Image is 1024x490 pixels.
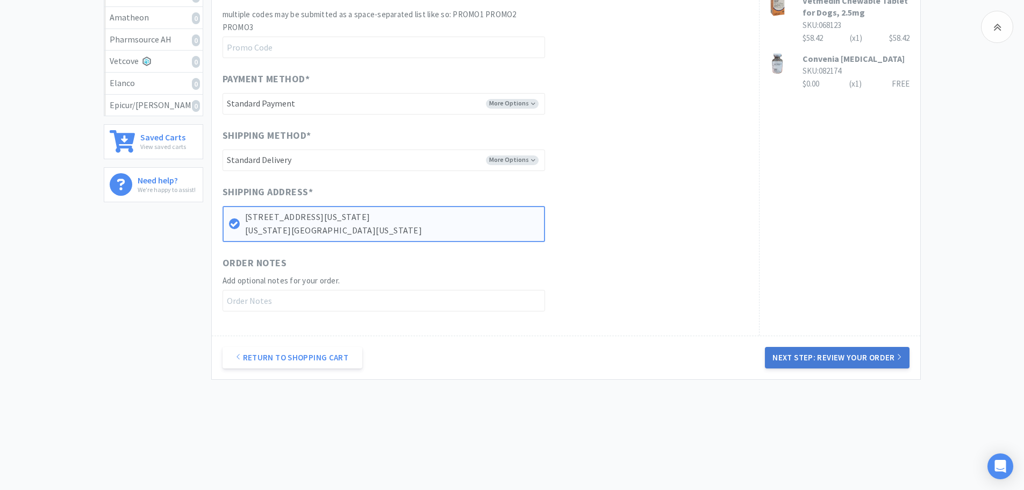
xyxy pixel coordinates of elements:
[245,210,539,224] p: [STREET_ADDRESS][US_STATE]
[110,98,197,112] div: Epicur/[PERSON_NAME]
[889,32,910,45] div: $58.42
[192,12,200,24] i: 0
[850,32,862,45] div: (x 1 )
[803,66,841,76] span: SKU: 082174
[223,290,545,311] input: Order Notes
[223,347,362,368] a: Return to Shopping Cart
[104,95,203,116] a: Epicur/[PERSON_NAME]0
[110,54,197,68] div: Vetcove
[192,34,200,46] i: 0
[223,275,340,286] span: Add optional notes for your order.
[223,255,287,271] span: Order Notes
[104,124,203,159] a: Saved CartsView saved carts
[223,9,517,32] span: multiple codes may be submitted as a space-separated list like so: PROMO1 PROMO2 PROMO3
[104,7,203,29] a: Amatheon0
[803,53,910,65] h3: Convenia [MEDICAL_DATA]
[987,453,1013,479] div: Open Intercom Messenger
[104,73,203,95] a: Elanco0
[138,184,196,195] p: We're happy to assist!
[192,78,200,90] i: 0
[803,77,910,90] div: $0.00
[104,29,203,51] a: Pharmsource AH0
[192,100,200,112] i: 0
[892,77,910,90] div: FREE
[110,33,197,47] div: Pharmsource AH
[765,347,909,368] button: Next Step: Review Your Order
[803,20,841,30] span: SKU: 068123
[223,37,545,58] input: Promo Code
[803,32,910,45] div: $58.42
[110,76,197,90] div: Elanco
[245,224,539,238] p: [US_STATE][GEOGRAPHIC_DATA][US_STATE]
[223,184,313,200] span: Shipping Address *
[138,173,196,184] h6: Need help?
[223,128,311,144] span: Shipping Method *
[140,141,186,152] p: View saved carts
[104,51,203,73] a: Vetcove0
[140,130,186,141] h6: Saved Carts
[223,72,310,87] span: Payment Method *
[770,53,784,74] img: ee72300f3db34f26827f92d44ea998a7_591342.png
[192,56,200,68] i: 0
[110,11,197,25] div: Amatheon
[849,77,862,90] div: (x 1 )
